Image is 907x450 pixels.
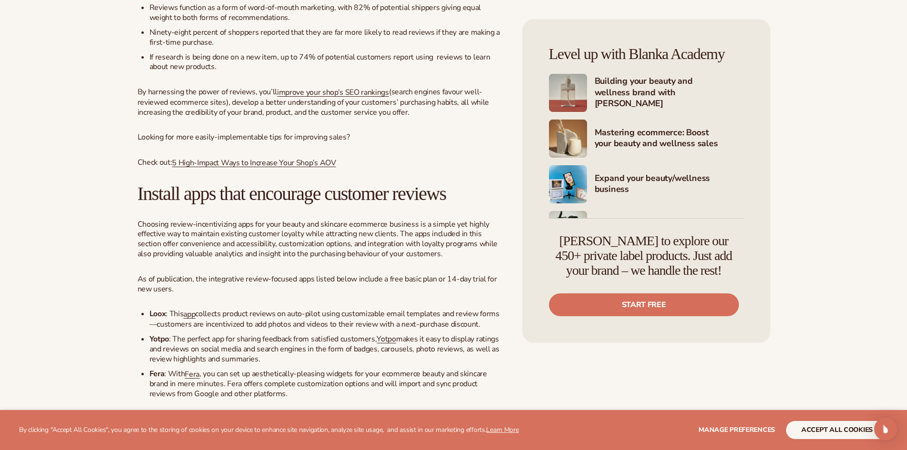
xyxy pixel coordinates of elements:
span: Manage preferences [698,425,775,434]
h4: Expand your beauty/wellness business [595,173,744,196]
span: makes it easy to display ratings and reviews on social media and search engines in the form of ba... [150,334,499,364]
a: app [183,309,195,320]
h2: Install apps that encourage customer reviews [138,183,504,204]
b: Yotpo [150,334,499,364]
span: (search engines favour well-reviewed ecommerce sites), develop a better understanding of your cus... [138,87,489,117]
button: accept all cookies [786,421,888,439]
img: Shopify Image 2 [549,74,587,112]
span: collects product reviews on auto-pilot using customizable email templates and review forms—custom... [150,309,499,330]
h4: [PERSON_NAME] to explore our 450+ private label products. Just add your brand – we handle the rest! [549,234,739,278]
span: Choosing review-incentivizing apps for your beauty and skincare ecommerce business is a simple ye... [138,219,498,259]
span: : This [166,309,183,319]
h4: Mastering ecommerce: Boost your beauty and wellness sales [595,127,744,150]
span: Reviews function as a form of word-of-mouth marketing, with 82% of potential shippers giving equa... [150,2,481,23]
span: Check out: [138,157,172,168]
span: By harnessing the power of reviews, you’ll [138,87,278,97]
b: Loox [150,309,166,319]
a: Yotpo [377,334,396,344]
button: Manage preferences [698,421,775,439]
p: By clicking "Accept All Cookies", you agree to the storing of cookies on your device to enhance s... [19,426,519,434]
a: Shopify Image 3 Mastering ecommerce: Boost your beauty and wellness sales [549,120,744,158]
a: Start free [549,293,739,316]
div: Open Intercom Messenger [874,418,897,440]
a: Shopify Image 2 Building your beauty and wellness brand with [PERSON_NAME] [549,74,744,112]
span: If research is being done on a new item, up to 74% of potential customers report using reviews to... [150,52,490,72]
span: : The perfect app for sharing feedback from satisfied customers, [169,334,377,344]
b: Fera [150,369,487,399]
a: Fera [185,369,199,380]
span: Ninety-eight percent of shoppers reported that they are far more likely to read reviews if they a... [150,27,500,48]
img: Shopify Image 5 [549,211,587,249]
img: Shopify Image 4 [549,165,587,203]
h4: Level up with Blanka Academy [549,46,744,62]
h4: Building your beauty and wellness brand with [PERSON_NAME] [595,76,744,110]
span: , you can set up aesthetically-pleasing widgets for your ecommerce beauty and skincare brand in m... [150,369,487,399]
span: : With [164,369,185,379]
img: Shopify Image 3 [549,120,587,158]
span: As of publication, the integrative review-focused apps listed below include a free basic plan or ... [138,274,497,294]
a: Learn More [486,425,518,434]
a: Shopify Image 4 Expand your beauty/wellness business [549,165,744,203]
a: 5 High-Impact Ways to Increase Your Shop’s AOV [172,158,336,168]
span: Looking for more easily-implementable tips for improving sales? [138,132,350,142]
a: Shopify Image 5 Marketing your beauty and wellness brand 101 [549,211,744,249]
a: improve your shop’s SEO rankings [277,87,389,98]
